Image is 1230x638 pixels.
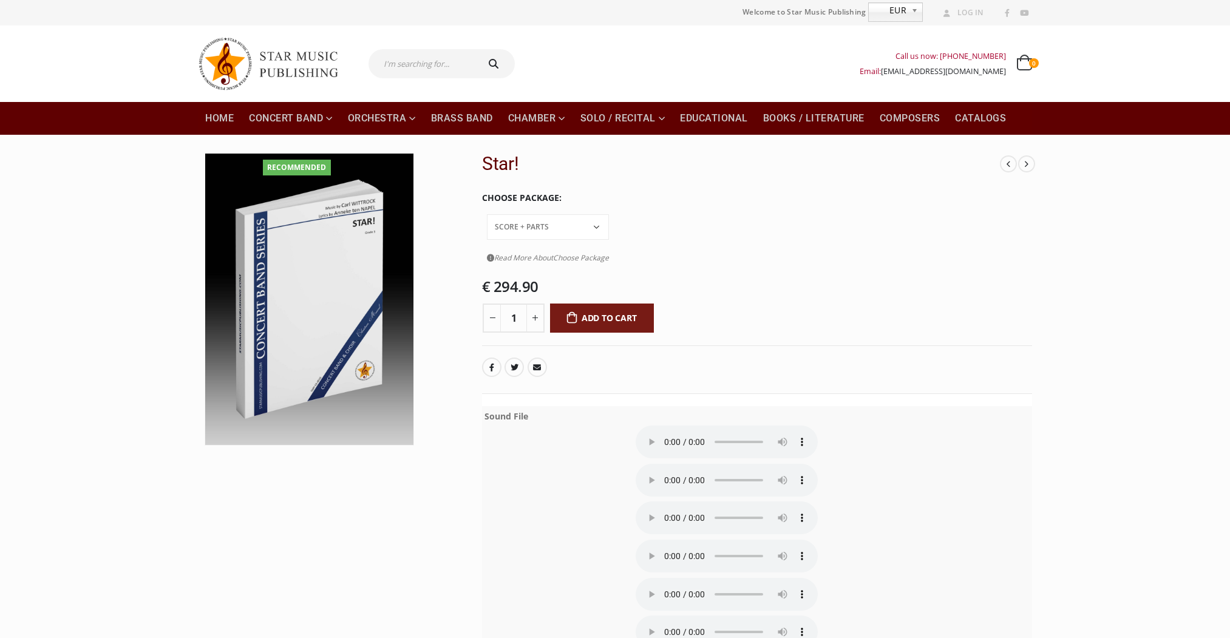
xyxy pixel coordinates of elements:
a: Concert Band [242,102,340,135]
span: Welcome to Star Music Publishing [742,3,866,21]
div: Call us now: [PHONE_NUMBER] [860,49,1006,64]
b: Sound File [484,410,528,422]
a: Books / Literature [756,102,872,135]
a: Home [198,102,241,135]
input: I'm searching for... [369,49,476,78]
div: Recommended [263,160,331,175]
label: Choose Package [482,185,562,211]
div: Email: [860,64,1006,79]
a: Educational [673,102,755,135]
button: Search [476,49,515,78]
a: Youtube [1016,5,1032,21]
span: 0 [1029,58,1039,68]
a: Facebook [482,358,501,377]
bdi: 294.90 [482,276,539,296]
h2: Star! [482,153,1001,175]
a: Composers [872,102,948,135]
button: - [483,304,501,333]
a: Catalogs [948,102,1013,135]
span: Choose Package [553,253,609,263]
a: Facebook [999,5,1015,21]
span: EUR [869,3,906,18]
a: Email [528,358,547,377]
a: Orchestra [341,102,423,135]
a: Twitter [505,358,524,377]
a: Log In [939,5,984,21]
a: Solo / Recital [573,102,673,135]
a: Brass Band [424,102,500,135]
span: € [482,276,491,296]
button: + [526,304,545,333]
img: Star Music Publishing [198,32,350,96]
button: Add to cart [550,304,654,333]
input: Product quantity [500,304,527,333]
img: SMP-10-0016 3D [205,154,413,445]
a: Chamber [501,102,573,135]
a: Read More AboutChoose Package [487,250,609,265]
a: [EMAIL_ADDRESS][DOMAIN_NAME] [881,66,1006,76]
